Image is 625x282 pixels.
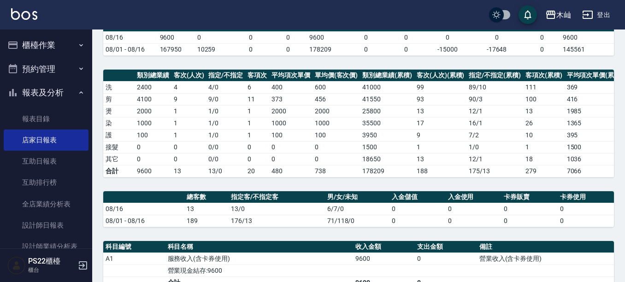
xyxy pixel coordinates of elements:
[171,70,206,82] th: 客次(人次)
[171,105,206,117] td: 1
[523,93,565,105] td: 100
[466,141,523,153] td: 1 / 0
[245,93,269,105] td: 11
[4,151,88,172] a: 互助日報表
[523,31,560,43] td: 0
[389,215,446,227] td: 0
[270,43,307,55] td: 0
[103,93,135,105] td: 剪
[245,141,269,153] td: 0
[206,93,245,105] td: 9 / 0
[229,203,324,215] td: 13/0
[232,31,270,43] td: 0
[245,105,269,117] td: 1
[425,31,470,43] td: 0
[360,105,414,117] td: 25800
[414,105,467,117] td: 13
[523,81,565,93] td: 111
[245,117,269,129] td: 1
[171,129,206,141] td: 1
[270,31,307,43] td: 0
[206,81,245,93] td: 4 / 0
[312,105,360,117] td: 2000
[206,141,245,153] td: 0 / 0
[312,81,360,93] td: 600
[171,81,206,93] td: 4
[470,31,523,43] td: 0
[344,43,387,55] td: 0
[466,117,523,129] td: 16 / 1
[560,31,614,43] td: 9600
[360,117,414,129] td: 35500
[360,141,414,153] td: 1500
[558,215,614,227] td: 0
[501,191,558,203] th: 卡券販賣
[171,117,206,129] td: 1
[135,105,171,117] td: 2000
[103,10,614,56] table: a dense table
[206,153,245,165] td: 0 / 0
[344,31,387,43] td: 0
[4,57,88,81] button: 預約管理
[4,215,88,236] a: 設計師日報表
[135,141,171,153] td: 0
[135,70,171,82] th: 類別總業績
[312,129,360,141] td: 100
[466,93,523,105] td: 90 / 3
[245,70,269,82] th: 客項次
[353,241,415,253] th: 收入金額
[103,117,135,129] td: 染
[158,43,195,55] td: 167950
[4,194,88,215] a: 全店業績分析表
[171,141,206,153] td: 0
[171,165,206,177] td: 13
[470,43,523,55] td: -17648
[4,108,88,129] a: 報表目錄
[312,117,360,129] td: 1000
[414,153,467,165] td: 13
[389,191,446,203] th: 入金儲值
[4,81,88,105] button: 報表及分析
[558,203,614,215] td: 0
[103,81,135,93] td: 洗
[269,81,312,93] td: 400
[165,241,353,253] th: 科目名稱
[232,43,270,55] td: 0
[414,81,467,93] td: 99
[425,43,470,55] td: -15000
[269,141,312,153] td: 0
[206,105,245,117] td: 1 / 0
[4,129,88,151] a: 店家日報表
[312,153,360,165] td: 0
[415,241,477,253] th: 支出金額
[11,8,37,20] img: Logo
[158,31,195,43] td: 9600
[245,129,269,141] td: 1
[466,105,523,117] td: 12 / 1
[103,191,614,227] table: a dense table
[307,43,344,55] td: 178209
[325,203,389,215] td: 6/7/0
[165,253,353,264] td: 服務收入(含卡券使用)
[103,253,165,264] td: A1
[103,241,165,253] th: 科目編號
[414,70,467,82] th: 客次(人次)(累積)
[523,105,565,117] td: 13
[28,257,75,266] h5: PS22櫃檯
[360,93,414,105] td: 41550
[542,6,575,24] button: 木屾
[523,141,565,153] td: 1
[360,129,414,141] td: 3950
[312,70,360,82] th: 單均價(客次價)
[135,93,171,105] td: 4100
[556,9,571,21] div: 木屾
[206,117,245,129] td: 1 / 0
[414,165,467,177] td: 188
[446,215,502,227] td: 0
[414,93,467,105] td: 93
[135,117,171,129] td: 1000
[360,165,414,177] td: 178209
[446,203,502,215] td: 0
[206,129,245,141] td: 1 / 0
[389,203,446,215] td: 0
